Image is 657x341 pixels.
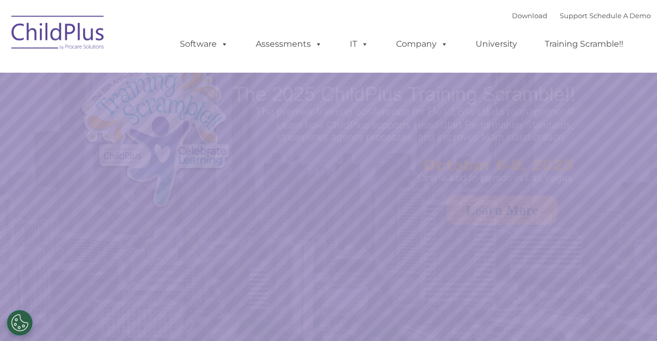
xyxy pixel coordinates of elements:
button: Cookies Settings [7,310,33,336]
a: University [465,34,528,54]
a: IT [339,34,379,54]
a: Company [386,34,458,54]
a: Download [512,11,547,20]
a: Training Scramble!! [534,34,634,54]
img: ChildPlus by Procare Solutions [6,8,110,60]
a: Software [169,34,239,54]
a: Assessments [245,34,333,54]
a: Learn More [446,196,558,225]
a: Schedule A Demo [589,11,651,20]
a: Support [560,11,587,20]
font: | [512,11,651,20]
